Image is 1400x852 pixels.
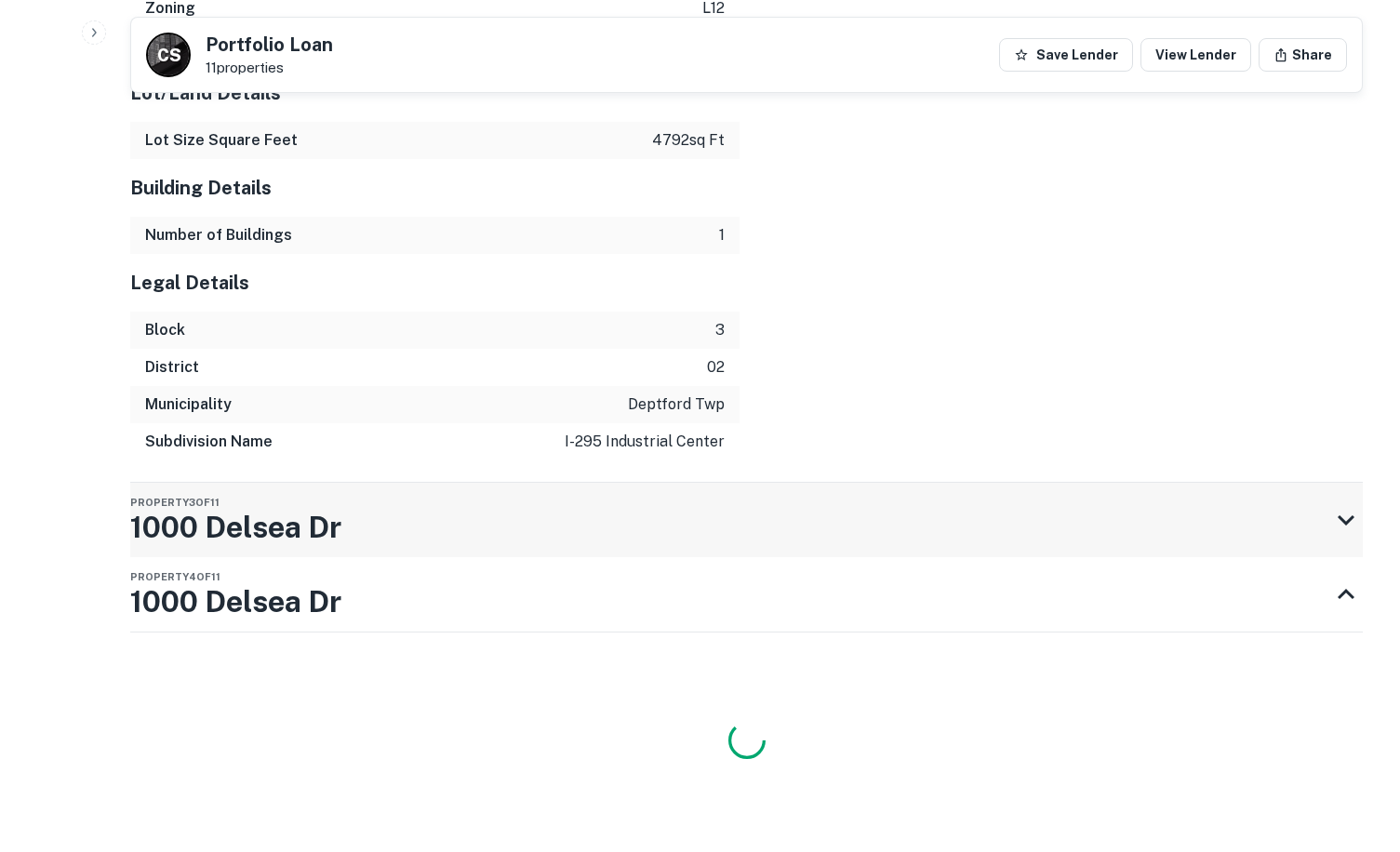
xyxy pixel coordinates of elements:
a: C S [146,33,191,77]
h6: Municipality [145,393,232,416]
h5: Building Details [130,174,740,202]
button: Share [1259,38,1347,72]
h6: Subdivision Name [145,431,273,453]
span: Property 4 of 11 [130,571,220,582]
h3: 1000 Delsea Dr [130,579,341,624]
p: i-295 industrial center [565,431,725,453]
div: Property4of111000 Delsea Dr [130,557,1363,632]
h5: Lot/Land Details [130,79,740,107]
a: View Lender [1140,38,1251,72]
h6: Number of Buildings [145,224,292,246]
h6: District [145,356,199,379]
p: deptford twp [628,393,725,416]
h5: Legal Details [130,269,740,297]
p: 4792 sq ft [652,129,725,152]
h6: Lot Size Square Feet [145,129,298,152]
span: Property 3 of 11 [130,497,220,508]
h3: 1000 Delsea Dr [130,505,341,550]
p: 11 properties [206,60,333,76]
p: 02 [707,356,725,379]
p: 3 [715,319,725,341]
div: Property3of111000 Delsea Dr [130,483,1363,557]
button: Save Lender [999,38,1133,72]
h5: Portfolio Loan [206,35,333,54]
p: 1 [719,224,725,246]
h6: Block [145,319,185,341]
iframe: Chat Widget [1307,703,1400,792]
p: C S [157,43,180,68]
